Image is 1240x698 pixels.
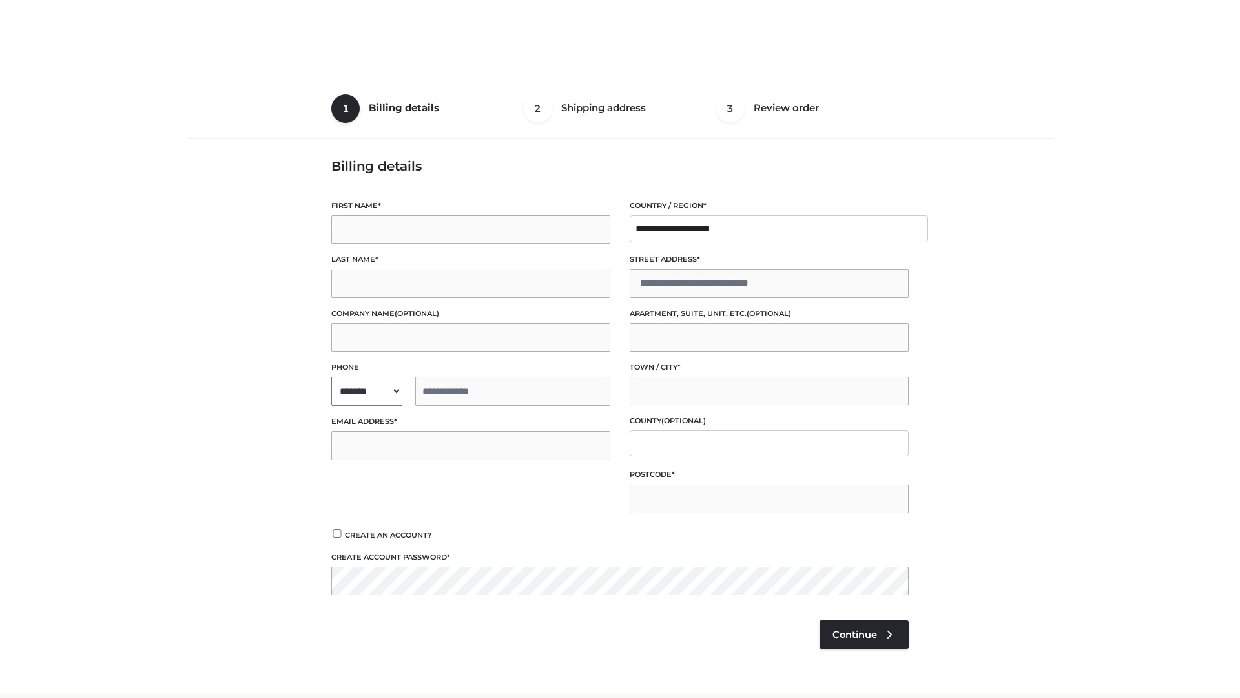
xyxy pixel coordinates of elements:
span: (optional) [395,309,439,318]
label: County [630,415,909,427]
label: Street address [630,253,909,266]
label: Postcode [630,469,909,481]
h3: Billing details [331,158,909,174]
span: 3 [716,94,745,123]
span: Continue [832,629,877,640]
span: Shipping address [561,101,646,114]
label: Last name [331,253,610,266]
label: Create account password [331,551,909,564]
input: Create an account? [331,529,343,538]
span: (optional) [661,416,706,425]
label: Phone [331,361,610,374]
span: Create an account? [345,531,432,540]
label: Country / Region [630,200,909,212]
label: Apartment, suite, unit, etc. [630,308,909,320]
span: 2 [524,94,552,123]
label: First name [331,200,610,212]
span: (optional) [747,309,791,318]
label: Email address [331,416,610,428]
label: Town / City [630,361,909,374]
a: Continue [820,620,909,649]
label: Company name [331,308,610,320]
span: Review order [754,101,819,114]
span: Billing details [369,101,439,114]
span: 1 [331,94,360,123]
